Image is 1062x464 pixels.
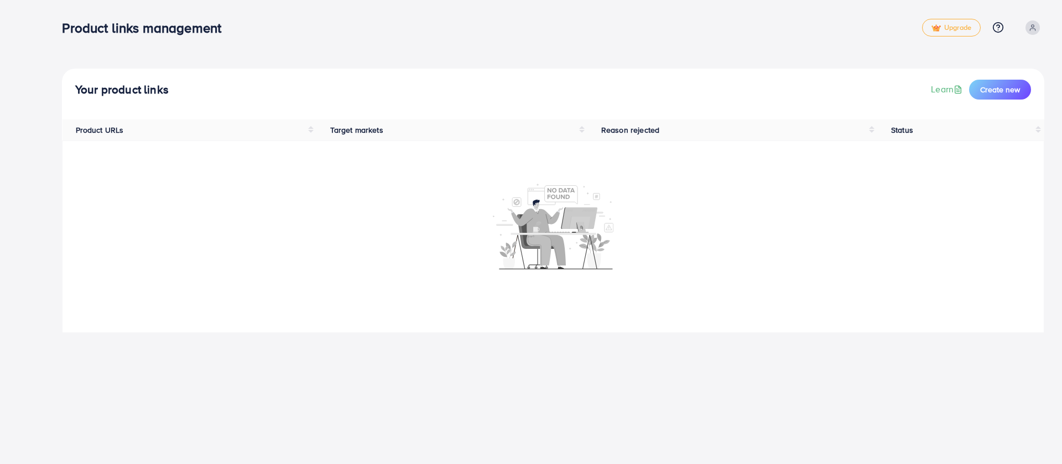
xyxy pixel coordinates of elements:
button: Create new [969,80,1031,100]
span: Status [891,124,913,135]
span: Create new [980,84,1020,95]
span: Product URLs [76,124,124,135]
h3: Product links management [62,20,230,36]
img: tick [931,24,941,32]
img: No account [493,183,613,269]
span: Target markets [330,124,383,135]
span: Upgrade [931,24,971,32]
h4: Your product links [75,83,169,97]
a: Learn [931,83,965,96]
span: Reason rejected [601,124,659,135]
a: tickUpgrade [922,19,981,37]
